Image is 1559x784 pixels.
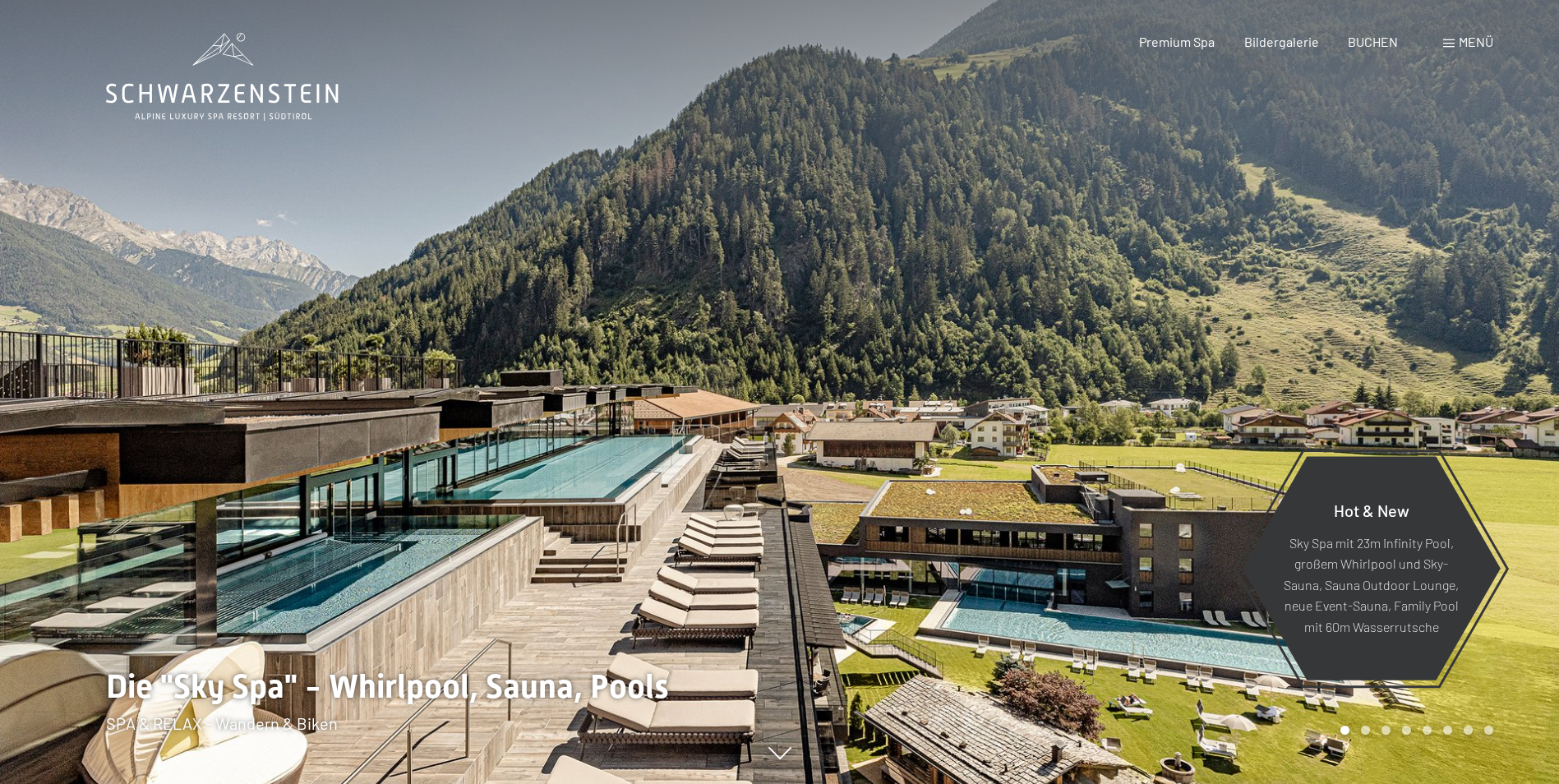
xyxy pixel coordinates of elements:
div: Carousel Page 3 [1381,726,1391,735]
p: Sky Spa mit 23m Infinity Pool, großem Whirlpool und Sky-Sauna, Sauna Outdoor Lounge, neue Event-S... [1282,532,1460,637]
span: Hot & New [1334,500,1409,519]
div: Carousel Page 6 [1443,726,1452,735]
div: Carousel Page 2 [1361,726,1370,735]
div: Carousel Page 8 [1484,726,1493,735]
a: Premium Spa [1139,34,1215,49]
div: Carousel Pagination [1335,726,1493,735]
a: Bildergalerie [1244,34,1319,49]
div: Carousel Page 4 [1402,726,1411,735]
div: Carousel Page 5 [1423,726,1432,735]
div: Carousel Page 7 [1464,726,1473,735]
span: Menü [1459,34,1493,49]
a: Hot & New Sky Spa mit 23m Infinity Pool, großem Whirlpool und Sky-Sauna, Sauna Outdoor Lounge, ne... [1241,455,1501,681]
a: BUCHEN [1348,34,1398,49]
div: Carousel Page 1 (Current Slide) [1340,726,1349,735]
